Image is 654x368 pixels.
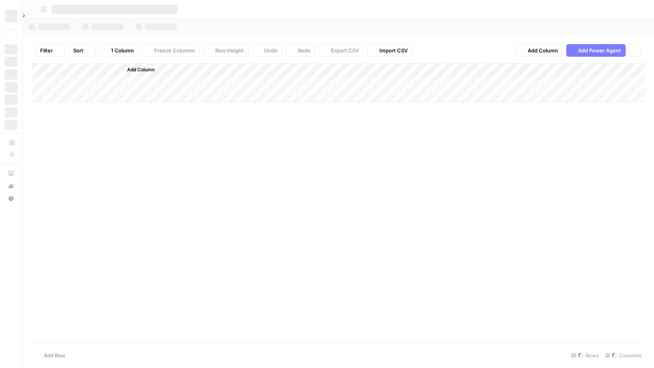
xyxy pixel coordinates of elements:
[528,46,558,54] span: Add Column
[578,46,621,54] span: Add Power Agent
[515,44,563,57] button: Add Column
[99,44,139,57] button: 1 Column
[5,180,17,192] button: What's new?
[127,66,155,73] span: Add Column
[40,46,53,54] span: Filter
[319,44,364,57] button: Export CSV
[215,46,244,54] span: Row Height
[203,44,249,57] button: Row Height
[602,349,645,362] div: Columns
[5,167,17,180] a: AirOps Academy
[298,46,310,54] span: Redo
[73,46,83,54] span: Sort
[5,192,17,205] button: Help + Support
[264,46,277,54] span: Undo
[117,65,158,75] button: Add Column
[566,44,626,57] button: Add Power Agent
[68,44,96,57] button: Sort
[111,46,134,54] span: 1 Column
[5,180,17,192] div: What's new?
[568,349,602,362] div: Rows
[286,44,316,57] button: Redo
[32,349,70,362] button: Add Row
[154,46,195,54] span: Freeze Columns
[331,46,359,54] span: Export CSV
[252,44,283,57] button: Undo
[142,44,200,57] button: Freeze Columns
[44,351,65,359] span: Add Row
[367,44,413,57] button: Import CSV
[379,46,408,54] span: Import CSV
[35,44,65,57] button: Filter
